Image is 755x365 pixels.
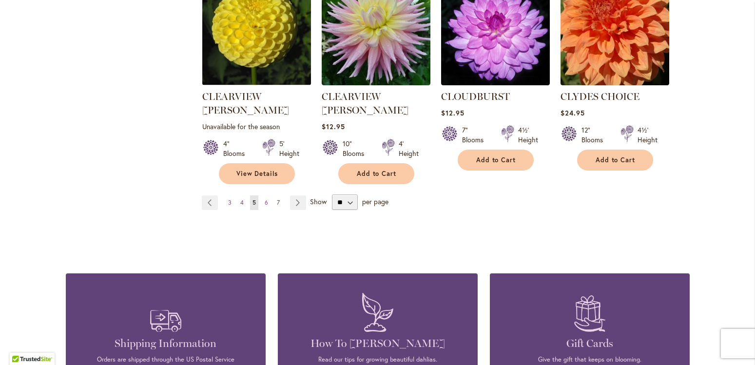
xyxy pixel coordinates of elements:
[80,337,251,350] h4: Shipping Information
[561,91,639,102] a: CLYDES CHOICE
[238,195,246,210] a: 4
[223,139,251,158] div: 4" Blooms
[292,337,463,350] h4: How To [PERSON_NAME]
[236,170,278,178] span: View Details
[441,91,510,102] a: CLOUDBURST
[219,163,295,184] a: View Details
[399,139,419,158] div: 4' Height
[292,355,463,364] p: Read our tips for growing beautiful dahlias.
[561,78,669,87] a: Clyde's Choice
[322,78,430,87] a: Clearview Jonas
[638,125,658,145] div: 4½' Height
[518,125,538,145] div: 4½' Height
[310,197,327,206] span: Show
[322,91,408,116] a: CLEARVIEW [PERSON_NAME]
[226,195,234,210] a: 3
[240,199,244,206] span: 4
[252,199,256,206] span: 5
[462,125,489,145] div: 7" Blooms
[279,139,299,158] div: 5' Height
[577,150,653,171] button: Add to Cart
[228,199,232,206] span: 3
[322,122,345,131] span: $12.95
[343,139,370,158] div: 10" Blooms
[202,78,311,87] a: CLEARVIEW DANIEL
[441,78,550,87] a: Cloudburst
[357,170,397,178] span: Add to Cart
[7,330,35,358] iframe: Launch Accessibility Center
[277,199,280,206] span: 7
[202,91,289,116] a: CLEARVIEW [PERSON_NAME]
[458,150,534,171] button: Add to Cart
[202,122,311,131] p: Unavailable for the season
[441,108,465,117] span: $12.95
[504,337,675,350] h4: Gift Cards
[265,199,268,206] span: 6
[262,195,271,210] a: 6
[596,156,636,164] span: Add to Cart
[338,163,414,184] button: Add to Cart
[476,156,516,164] span: Add to Cart
[581,125,609,145] div: 12" Blooms
[274,195,282,210] a: 7
[362,197,388,206] span: per page
[80,355,251,364] p: Orders are shipped through the US Postal Service
[504,355,675,364] p: Give the gift that keeps on blooming.
[561,108,585,117] span: $24.95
